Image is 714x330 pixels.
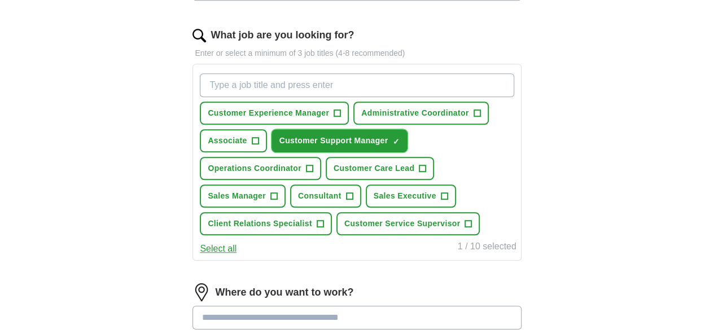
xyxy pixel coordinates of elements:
[208,218,312,230] span: Client Relations Specialist
[192,29,206,42] img: search.png
[208,162,301,174] span: Operations Coordinator
[353,102,488,125] button: Administrative Coordinator
[211,28,354,43] label: What job are you looking for?
[200,73,514,97] input: Type a job title and press enter
[208,190,266,202] span: Sales Manager
[374,190,436,202] span: Sales Executive
[192,283,211,301] img: location.png
[334,162,414,174] span: Customer Care Lead
[200,242,236,256] button: Select all
[290,184,361,208] button: Consultant
[215,285,353,300] label: Where do you want to work?
[458,240,516,256] div: 1 / 10 selected
[192,47,521,59] p: Enter or select a minimum of 3 job titles (4-8 recommended)
[208,107,329,119] span: Customer Experience Manager
[344,218,461,230] span: Customer Service Supervisor
[200,129,266,152] button: Associate
[366,184,456,208] button: Sales Executive
[392,137,399,146] span: ✓
[361,107,468,119] span: Administrative Coordinator
[271,129,408,152] button: Customer Support Manager✓
[208,135,247,147] span: Associate
[200,184,286,208] button: Sales Manager
[336,212,480,235] button: Customer Service Supervisor
[200,157,321,180] button: Operations Coordinator
[200,212,332,235] button: Client Relations Specialist
[298,190,341,202] span: Consultant
[279,135,388,147] span: Customer Support Manager
[200,102,349,125] button: Customer Experience Manager
[326,157,434,180] button: Customer Care Lead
